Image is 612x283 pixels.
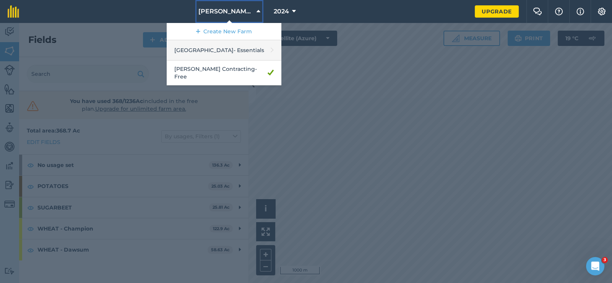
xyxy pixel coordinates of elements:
img: A question mark icon [554,8,563,15]
a: Upgrade [475,5,519,18]
img: fieldmargin Logo [8,5,19,18]
img: Two speech bubbles overlapping with the left bubble in the forefront [533,8,542,15]
span: 2024 [274,7,289,16]
a: [PERSON_NAME] Contracting- Free [167,61,281,85]
img: A cog icon [597,8,606,15]
a: [GEOGRAPHIC_DATA]- Essentials [167,40,281,61]
img: svg+xml;base64,PHN2ZyB4bWxucz0iaHR0cDovL3d3dy53My5vcmcvMjAwMC9zdmciIHdpZHRoPSIxNyIgaGVpZ2h0PSIxNy... [576,7,584,16]
iframe: Intercom live chat [586,257,604,275]
span: 3 [602,257,608,263]
span: [PERSON_NAME] Contracting [198,7,253,16]
a: Create New Farm [167,23,281,40]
